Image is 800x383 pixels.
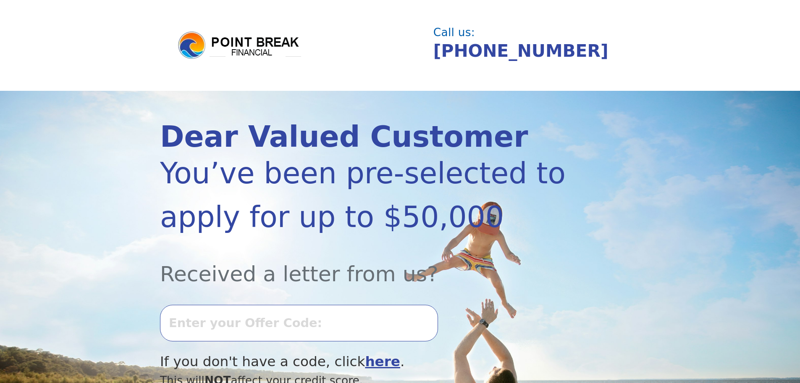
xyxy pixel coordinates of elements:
a: [PHONE_NUMBER] [433,41,609,61]
img: logo.png [177,30,303,61]
div: Received a letter from us? [160,239,568,290]
input: Enter your Offer Code: [160,305,438,341]
div: Call us: [433,27,633,38]
a: here [365,354,400,370]
div: You’ve been pre-selected to apply for up to $50,000 [160,151,568,239]
div: Dear Valued Customer [160,122,568,151]
div: If you don't have a code, click . [160,351,568,372]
